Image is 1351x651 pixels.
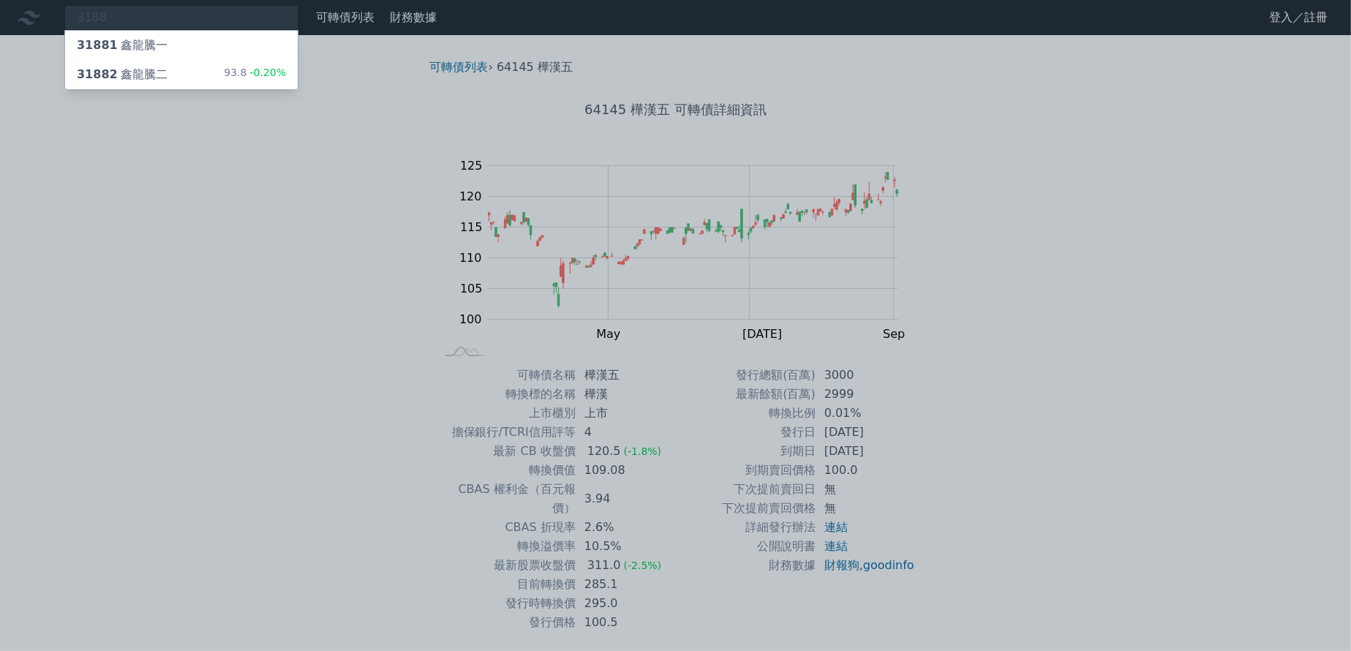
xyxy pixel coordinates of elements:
div: 93.8 [224,66,286,83]
span: 31882 [77,67,118,81]
span: 31881 [77,38,118,52]
div: 鑫龍騰一 [77,37,168,54]
div: 鑫龍騰二 [77,66,168,83]
span: -0.20% [247,67,286,78]
a: 31882鑫龍騰二 93.8-0.20% [65,60,298,89]
a: 31881鑫龍騰一 [65,31,298,60]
